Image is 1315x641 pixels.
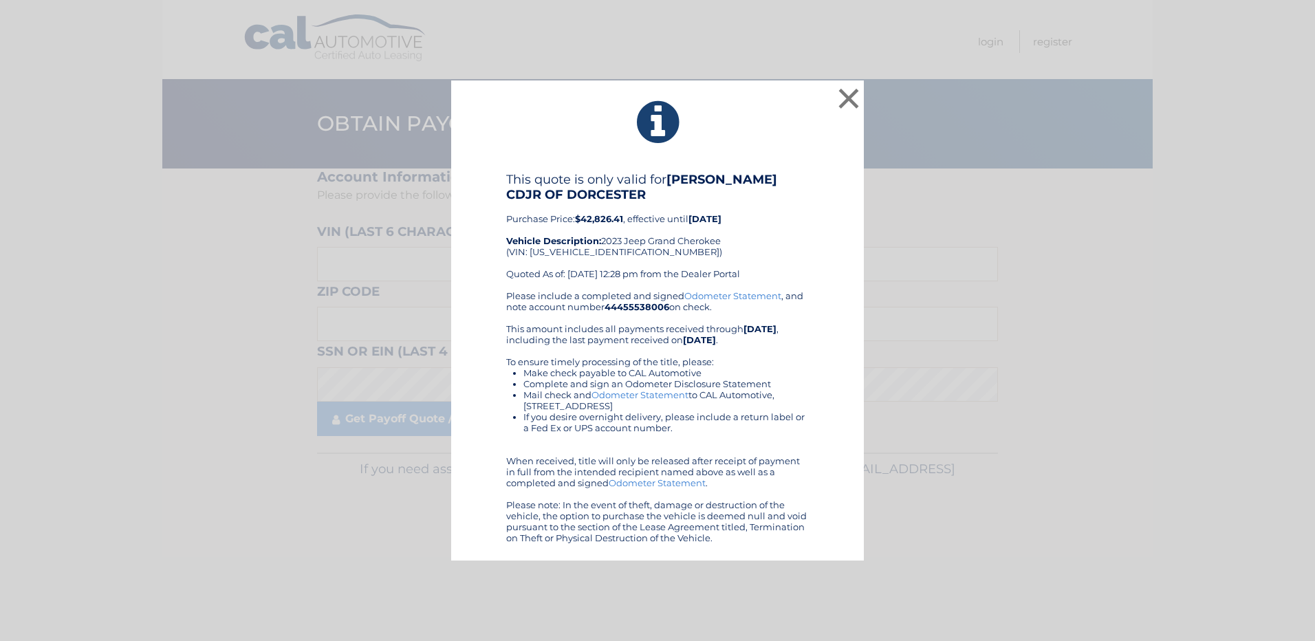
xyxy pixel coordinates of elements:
b: [DATE] [688,213,721,224]
li: Complete and sign an Odometer Disclosure Statement [523,378,809,389]
strong: Vehicle Description: [506,235,601,246]
b: [DATE] [683,334,716,345]
button: × [835,85,862,112]
b: [DATE] [743,323,776,334]
a: Odometer Statement [591,389,688,400]
div: Please include a completed and signed , and note account number on check. This amount includes al... [506,290,809,543]
b: [PERSON_NAME] CDJR OF DORCESTER [506,172,777,202]
li: If you desire overnight delivery, please include a return label or a Fed Ex or UPS account number. [523,411,809,433]
a: Odometer Statement [609,477,706,488]
li: Make check payable to CAL Automotive [523,367,809,378]
li: Mail check and to CAL Automotive, [STREET_ADDRESS] [523,389,809,411]
h4: This quote is only valid for [506,172,809,202]
b: 44455538006 [605,301,669,312]
b: $42,826.41 [575,213,623,224]
a: Odometer Statement [684,290,781,301]
div: Purchase Price: , effective until 2023 Jeep Grand Cherokee (VIN: [US_VEHICLE_IDENTIFICATION_NUMBE... [506,172,809,290]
